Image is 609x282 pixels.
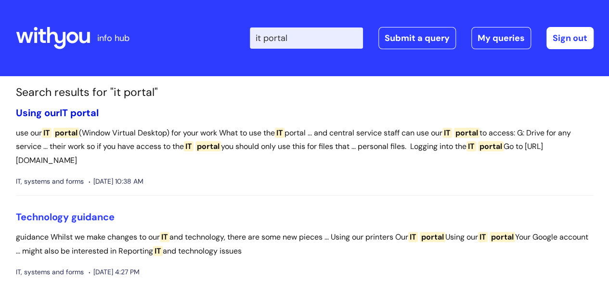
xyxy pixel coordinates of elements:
[53,128,79,138] span: portal
[454,128,479,138] span: portal
[60,107,68,119] span: IT
[153,246,163,256] span: IT
[466,141,476,151] span: IT
[546,27,594,49] a: Sign out
[70,107,99,119] span: portal
[16,126,594,168] p: use our (Window Virtual Desktop) for your work What to use the portal ... and central service sta...
[16,230,594,258] p: guidance Whilst we make changes to our and technology, there are some new pieces ... Using our pr...
[16,266,84,278] span: IT, systems and forms
[478,232,488,242] span: IT
[16,211,115,223] a: Technology guidance
[478,141,504,151] span: portal
[471,27,531,49] a: My queries
[16,107,99,119] a: Using ourIT portal
[250,27,363,49] input: Search
[378,27,456,49] a: Submit a query
[250,27,594,49] div: | -
[16,86,594,99] h1: Search results for "it portal"
[490,232,515,242] span: portal
[420,232,445,242] span: portal
[89,175,143,188] span: [DATE] 10:38 AM
[160,232,169,242] span: IT
[97,30,130,46] p: info hub
[275,128,285,138] span: IT
[89,266,140,278] span: [DATE] 4:27 PM
[442,128,452,138] span: IT
[195,141,221,151] span: portal
[184,141,194,151] span: IT
[42,128,52,138] span: IT
[16,175,84,188] span: IT, systems and forms
[408,232,418,242] span: IT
